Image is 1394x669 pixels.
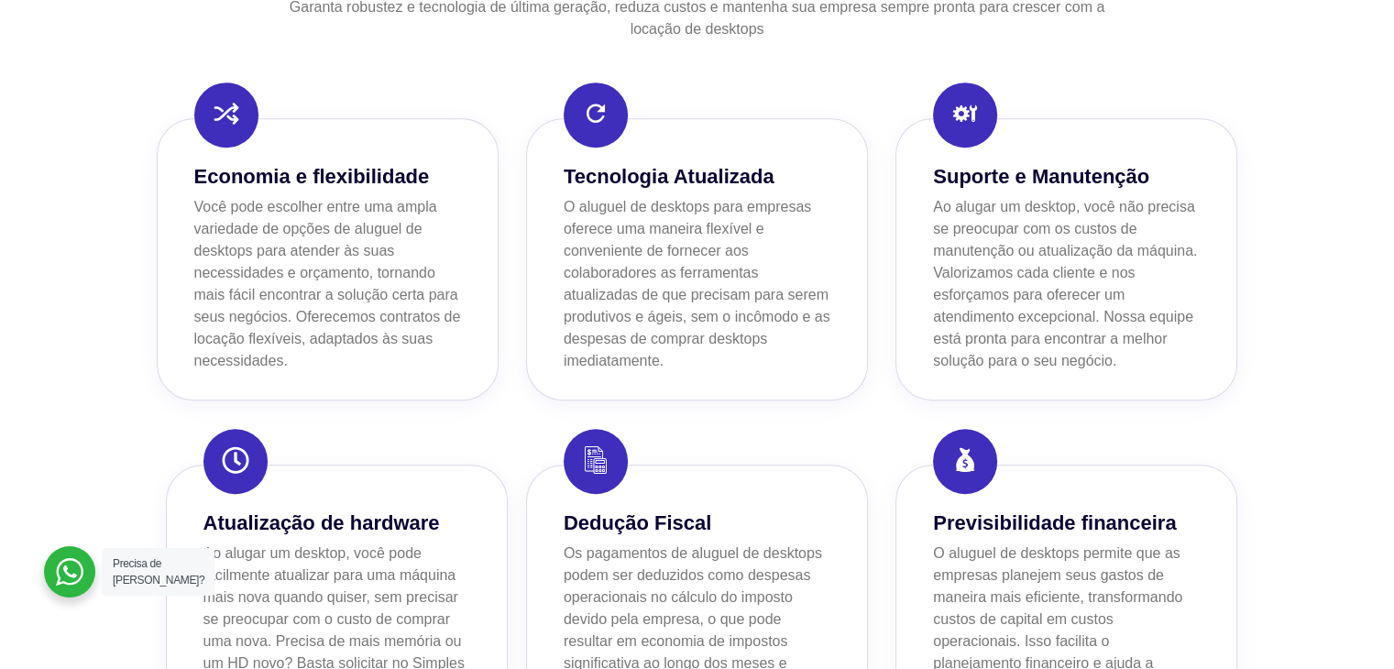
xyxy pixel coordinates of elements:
p: Ao alugar um desktop, você não precisa se preocupar com os custos de manutenção ou atualização da... [933,196,1200,372]
div: Widget de chat [1302,581,1394,669]
h3: Tecnologia Atualizada [564,161,830,192]
h3: Previsibilidade financeira [933,508,1200,538]
h3: Economia e flexibilidade [194,161,461,192]
h3: Dedução Fiscal [564,508,830,538]
p: O aluguel de desktops para empresas oferece uma maneira flexível e conveniente de fornecer aos co... [564,196,830,372]
h3: Atualização de hardware [203,508,470,538]
iframe: Chat Widget [1302,581,1394,669]
h3: Suporte e Manutenção [933,161,1200,192]
span: Precisa de [PERSON_NAME]? [113,557,204,587]
p: Você pode escolher entre uma ampla variedade de opções de aluguel de desktops para atender às sua... [194,196,461,372]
